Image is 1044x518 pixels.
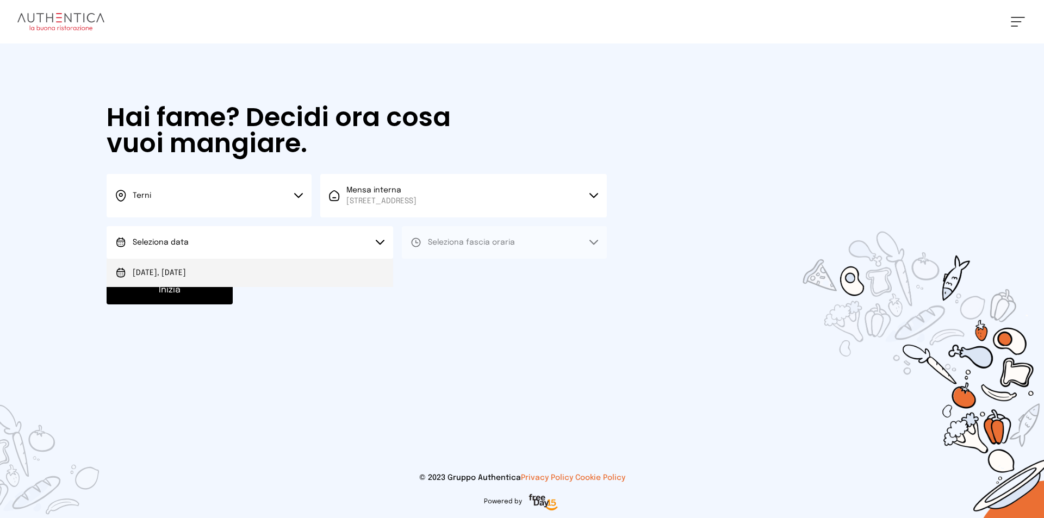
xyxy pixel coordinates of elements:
img: logo-freeday.3e08031.png [526,492,561,514]
span: Seleziona data [133,239,189,246]
span: [DATE], [DATE] [133,267,186,278]
button: Seleziona fascia oraria [402,226,607,259]
span: Powered by [484,497,522,506]
p: © 2023 Gruppo Authentica [17,472,1027,483]
button: Inizia [107,276,233,304]
span: Seleziona fascia oraria [428,239,515,246]
a: Privacy Policy [521,474,573,482]
a: Cookie Policy [575,474,625,482]
button: Seleziona data [107,226,393,259]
